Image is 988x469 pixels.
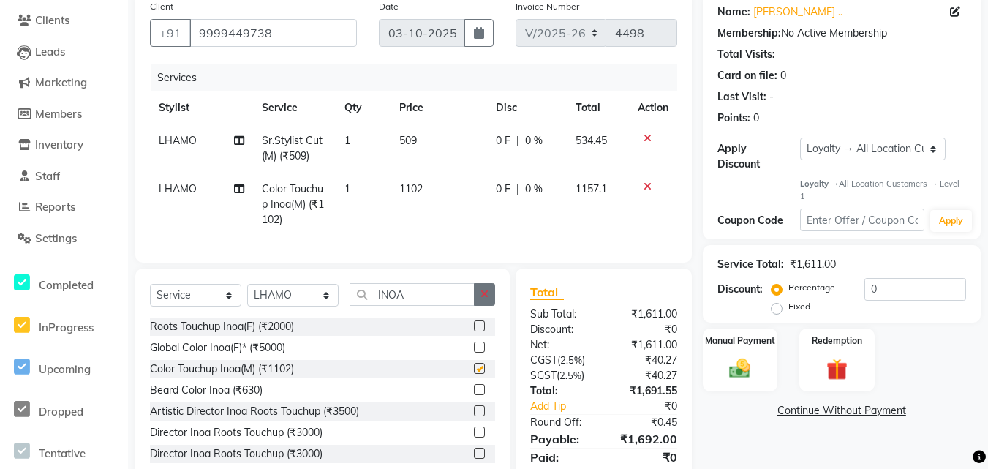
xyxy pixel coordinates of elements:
[151,64,688,91] div: Services
[717,26,781,41] div: Membership:
[705,334,775,348] label: Manual Payment
[39,405,83,419] span: Dropped
[800,178,966,203] div: All Location Customers → Level 1
[519,337,603,353] div: Net:
[150,91,253,124] th: Stylist
[487,91,567,124] th: Disc
[35,231,77,245] span: Settings
[603,353,687,368] div: ₹40.27
[603,322,687,337] div: ₹0
[39,446,86,460] span: Tentative
[769,89,774,105] div: -
[753,4,842,20] a: [PERSON_NAME] ..
[253,91,336,124] th: Service
[753,110,759,126] div: 0
[150,361,294,377] div: Color Touchup Inoa(M) (₹1102)
[496,133,510,149] span: 0 F
[35,169,60,183] span: Staff
[344,182,350,195] span: 1
[812,334,862,348] label: Redemption
[525,133,543,149] span: 0 %
[629,91,677,124] th: Action
[519,415,603,430] div: Round Off:
[35,200,75,214] span: Reports
[4,75,124,91] a: Marketing
[519,322,603,337] div: Discount:
[790,257,836,272] div: ₹1,611.00
[150,446,323,462] div: Director Inoa Roots Touchup (₹3000)
[519,368,603,383] div: ( )
[717,110,750,126] div: Points:
[4,230,124,247] a: Settings
[516,133,519,149] span: |
[4,199,124,216] a: Reports
[519,353,603,368] div: ( )
[350,283,475,306] input: Search or Scan
[530,285,564,300] span: Total
[603,449,687,466] div: ₹0
[519,383,603,399] div: Total:
[800,179,839,189] strong: Loyalty →
[399,134,417,147] span: 509
[717,282,763,297] div: Discount:
[35,107,82,121] span: Members
[150,340,285,356] div: Global Color Inoa(F)* (₹5000)
[618,399,688,414] div: ₹0
[262,134,323,162] span: Sr.Stylist Cut(M) (₹509)
[159,182,197,195] span: LHAMO
[391,91,487,124] th: Price
[496,181,510,197] span: 0 F
[4,44,124,61] a: Leads
[717,257,784,272] div: Service Total:
[930,210,972,232] button: Apply
[576,182,607,195] span: 1157.1
[519,399,617,414] a: Add Tip
[788,281,835,294] label: Percentage
[706,403,978,419] a: Continue Without Payment
[603,337,687,353] div: ₹1,611.00
[603,415,687,430] div: ₹0.45
[717,47,775,62] div: Total Visits:
[717,141,800,172] div: Apply Discount
[189,19,357,47] input: Search by Name/Mobile/Email/Code
[717,4,750,20] div: Name:
[150,404,359,419] div: Artistic Director Inoa Roots Touchup (₹3500)
[717,26,966,41] div: No Active Membership
[4,12,124,29] a: Clients
[603,430,687,448] div: ₹1,692.00
[4,168,124,185] a: Staff
[519,307,603,322] div: Sub Total:
[519,430,603,448] div: Payable:
[262,182,324,226] span: Color Touchup Inoa(M) (₹1102)
[530,353,557,367] span: CGST
[150,19,191,47] button: +91
[723,356,757,380] img: _cash.svg
[4,106,124,123] a: Members
[567,91,628,124] th: Total
[39,320,94,334] span: InProgress
[788,300,810,313] label: Fixed
[344,134,350,147] span: 1
[35,138,83,151] span: Inventory
[39,278,94,292] span: Completed
[35,45,65,59] span: Leads
[717,89,766,105] div: Last Visit:
[576,134,607,147] span: 534.45
[4,137,124,154] a: Inventory
[530,369,557,382] span: SGST
[35,75,87,89] span: Marketing
[399,182,423,195] span: 1102
[603,307,687,322] div: ₹1,611.00
[519,449,603,466] div: Paid:
[150,319,294,334] div: Roots Touchup Inoa(F) (₹2000)
[717,68,777,83] div: Card on file:
[603,383,687,399] div: ₹1,691.55
[820,356,854,383] img: _gift.svg
[603,368,687,383] div: ₹40.27
[35,13,69,27] span: Clients
[559,369,581,381] span: 2.5%
[39,362,91,376] span: Upcoming
[516,181,519,197] span: |
[150,425,323,440] div: Director Inoa Roots Touchup (₹3000)
[780,68,786,83] div: 0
